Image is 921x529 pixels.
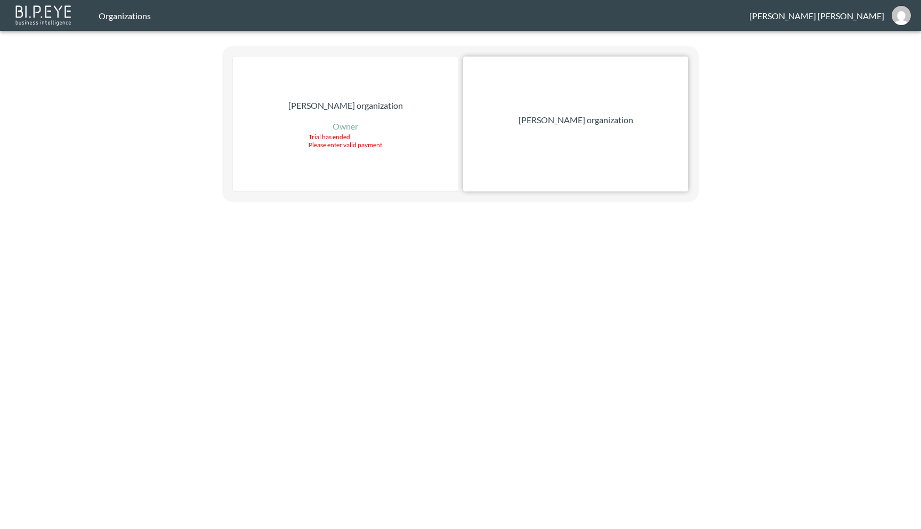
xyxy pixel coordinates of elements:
div: Organizations [99,11,749,21]
p: Owner [333,120,358,133]
p: [PERSON_NAME] organization [288,99,403,112]
div: [PERSON_NAME] [PERSON_NAME] [749,11,884,21]
button: ana@swap-commerce.com [884,3,918,28]
div: Trial has ended Please enter valid payment [309,133,382,149]
p: [PERSON_NAME] organization [519,114,633,126]
img: 7151a5340a926b4f92da4ffde41f27b4 [892,6,911,25]
img: bipeye-logo [13,3,75,27]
